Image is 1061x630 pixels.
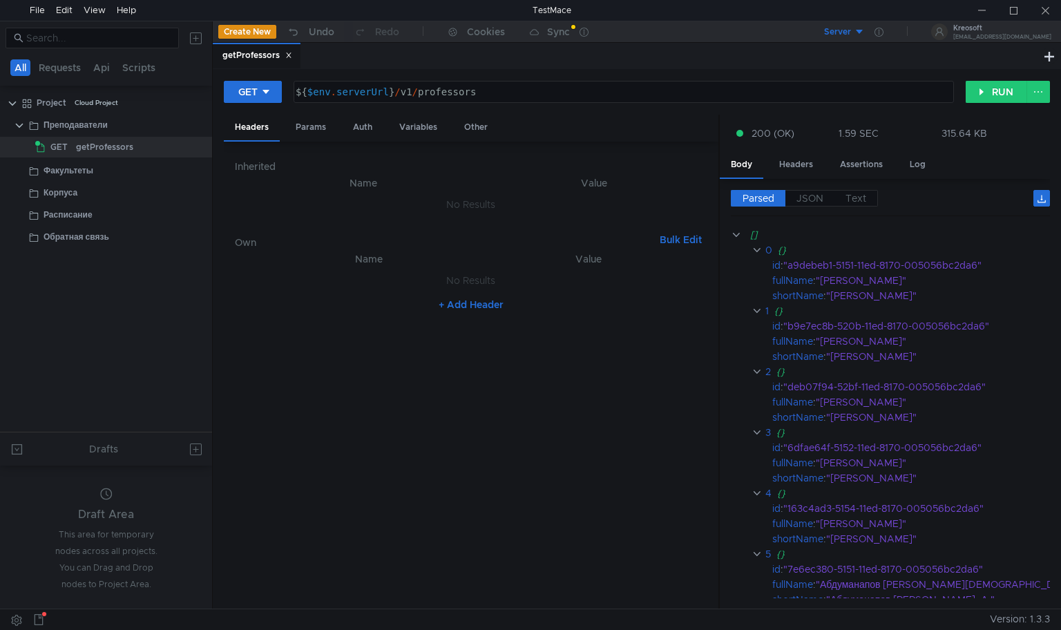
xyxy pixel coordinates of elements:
[772,394,813,410] div: fullName
[453,115,499,140] div: Other
[772,531,823,546] div: shortName
[75,93,118,113] div: Cloud Project
[765,242,772,258] div: 0
[772,440,781,455] div: id
[765,486,772,501] div: 4
[235,158,707,175] h6: Inherited
[285,115,337,140] div: Params
[990,609,1050,629] span: Version: 1.3.3
[772,470,823,486] div: shortName
[224,115,280,142] div: Headers
[89,441,118,457] div: Drafts
[772,258,781,273] div: id
[953,35,1051,39] div: [EMAIL_ADDRESS][DOMAIN_NAME]
[765,364,771,379] div: 2
[50,137,68,157] span: GET
[44,160,93,181] div: Факультеты
[772,334,813,349] div: fullName
[772,455,813,470] div: fullName
[839,127,879,140] div: 1.59 SEC
[720,152,763,179] div: Body
[772,273,813,288] div: fullName
[218,25,276,39] button: Create New
[765,425,771,440] div: 3
[44,227,109,247] div: Обратная связь
[309,23,334,40] div: Undo
[899,152,937,178] div: Log
[829,152,894,178] div: Assertions
[76,137,133,157] div: getProfessors
[467,23,505,40] div: Cookies
[768,152,824,178] div: Headers
[824,26,851,39] div: Server
[772,379,781,394] div: id
[772,592,823,607] div: shortName
[772,501,781,516] div: id
[26,30,171,46] input: Search...
[481,251,696,267] th: Value
[235,234,654,251] h6: Own
[765,546,771,562] div: 5
[246,175,481,191] th: Name
[765,303,769,318] div: 1
[772,318,781,334] div: id
[772,562,781,577] div: id
[772,349,823,364] div: shortName
[44,204,93,225] div: Расписание
[276,21,344,42] button: Undo
[44,115,108,135] div: Преподаватели
[342,115,383,140] div: Auth
[222,48,292,63] div: getProfessors
[772,516,813,531] div: fullName
[446,274,495,287] nz-embed-empty: No Results
[388,115,448,140] div: Variables
[344,21,409,42] button: Redo
[35,59,85,76] button: Requests
[772,410,823,425] div: shortName
[257,251,481,267] th: Name
[752,126,794,141] span: 200 (OK)
[953,25,1051,32] div: Kreosoft
[446,198,495,211] nz-embed-empty: No Results
[966,81,1027,103] button: RUN
[772,577,813,592] div: fullName
[118,59,160,76] button: Scripts
[845,192,866,204] span: Text
[769,21,865,43] button: Server
[743,192,774,204] span: Parsed
[375,23,399,40] div: Redo
[10,59,30,76] button: All
[433,296,509,313] button: + Add Header
[796,192,823,204] span: JSON
[772,288,823,303] div: shortName
[89,59,114,76] button: Api
[224,81,282,103] button: GET
[481,175,707,191] th: Value
[941,127,987,140] div: 315.64 KB
[37,93,66,113] div: Project
[654,231,707,248] button: Bulk Edit
[547,27,570,37] div: Sync
[238,84,258,99] div: GET
[44,182,77,203] div: Корпуса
